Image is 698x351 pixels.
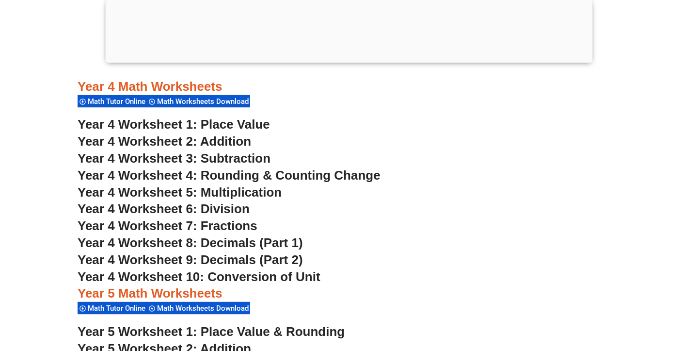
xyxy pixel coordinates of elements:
[78,134,251,149] a: Year 4 Worksheet 2: Addition
[78,117,270,132] a: Year 4 Worksheet 1: Place Value
[78,285,620,302] h3: Year 5 Math Worksheets
[78,301,147,315] div: Math Tutor Online
[78,324,345,339] a: Year 5 Worksheet 1: Place Value & Rounding
[78,235,303,250] a: Year 4 Worksheet 8: Decimals (Part 1)
[78,95,147,108] div: Math Tutor Online
[78,151,270,166] a: Year 4 Worksheet 3: Subtraction
[88,97,148,106] span: Math Tutor Online
[157,97,252,106] span: Math Worksheets Download
[78,269,320,284] a: Year 4 Worksheet 10: Conversion of Unit
[157,304,252,313] span: Math Worksheets Download
[532,241,698,351] iframe: Chat Widget
[78,79,620,95] h3: Year 4 Math Worksheets
[147,95,250,108] div: Math Worksheets Download
[78,252,303,267] a: Year 4 Worksheet 9: Decimals (Part 2)
[78,218,257,233] a: Year 4 Worksheet 7: Fractions
[88,304,148,313] span: Math Tutor Online
[78,168,381,183] a: Year 4 Worksheet 4: Rounding & Counting Change
[78,185,282,200] a: Year 4 Worksheet 5: Multiplication
[147,301,250,315] div: Math Worksheets Download
[78,201,250,216] a: Year 4 Worksheet 6: Division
